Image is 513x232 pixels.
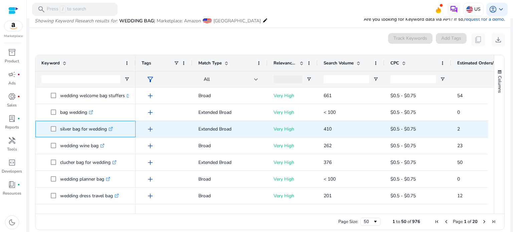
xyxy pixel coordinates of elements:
p: clucher bag for wedding [60,156,117,169]
p: Ads [8,80,16,86]
span: $0.5 - $0.75 [390,176,416,182]
p: Sales [7,102,17,108]
p: wedding planner bag [60,172,110,186]
p: wedding welcome bag stuffers [60,89,131,102]
span: 661 [324,92,332,99]
p: silver bag for wedding [60,122,113,136]
span: 54 [457,92,463,99]
span: CPC [390,60,399,66]
p: wedding wine bag [60,139,105,153]
span: add [146,159,154,167]
span: 50 [457,159,463,166]
span: $0.5 - $0.75 [390,143,416,149]
span: 201 [324,193,332,199]
p: Press to search [47,6,86,13]
p: US [474,3,481,15]
p: Resources [3,190,21,196]
span: 0 [457,176,460,182]
p: Developers [2,168,22,174]
span: add [146,142,154,150]
button: Open Filter Menu [306,76,312,82]
span: / [60,6,66,13]
span: of [468,219,471,225]
span: filter_alt [146,75,154,83]
p: Extended Broad [198,156,262,169]
img: us.svg [466,6,473,13]
span: 50 [401,219,406,225]
span: handyman [8,137,16,145]
div: Next Page [482,219,487,224]
p: Very High [274,206,312,219]
span: 1 [464,219,467,225]
i: Showing Keyword Research results for: [35,18,118,24]
span: inventory_2 [8,48,16,56]
span: of [407,219,411,225]
p: Very High [274,172,312,186]
p: Very High [274,189,312,203]
input: Search Volume Filter Input [324,75,369,83]
span: Relevance Score [274,60,297,66]
span: Search Volume [324,60,354,66]
span: add [146,175,154,183]
div: First Page [434,219,440,224]
input: CPC Filter Input [390,75,436,83]
span: Estimated Orders/Month [457,60,497,66]
div: Page Size: [338,219,358,225]
span: fiber_manual_record [17,95,20,98]
p: Extended Broad [198,105,262,119]
span: | Marketplace: Amazon [154,18,201,24]
img: amazon.svg [4,21,22,31]
p: Very High [274,105,312,119]
p: Extended Broad [198,122,262,136]
span: add [146,192,154,200]
p: Broad [198,172,262,186]
p: Reports [5,124,19,130]
p: Broad [198,89,262,102]
div: Previous Page [444,219,449,224]
span: to [396,219,400,225]
span: $0.5 - $0.75 [390,92,416,99]
span: dark_mode [8,218,16,226]
span: 976 [412,219,420,225]
span: 20 [472,219,478,225]
span: $0.5 - $0.75 [390,126,416,132]
span: donut_small [8,92,16,100]
span: Keyword [41,60,60,66]
p: bag wedding [60,105,93,119]
span: 23 [457,143,463,149]
span: All [204,76,210,82]
span: Match Type [198,60,222,66]
p: Very High [274,89,312,102]
span: < 100 [324,109,336,115]
button: download [492,33,505,46]
span: 12 [457,193,463,199]
p: Marketplace [4,34,23,39]
p: Very High [274,139,312,153]
button: Open Filter Menu [440,76,445,82]
p: Tools [7,146,17,152]
span: Columns [497,76,503,93]
span: book_4 [8,181,16,189]
span: WEDDING BAG [119,18,154,24]
span: 2 [457,126,460,132]
span: $0.5 - $0.75 [390,193,416,199]
p: Very High [274,156,312,169]
span: download [494,36,502,44]
span: Tags [142,60,151,66]
span: fiber_manual_record [17,73,20,76]
button: Open Filter Menu [373,76,378,82]
span: fiber_manual_record [17,117,20,120]
span: [GEOGRAPHIC_DATA] [213,18,261,24]
span: 410 [324,126,332,132]
span: code_blocks [8,159,16,167]
span: 376 [324,159,332,166]
p: wedding coordinator bag [60,206,118,219]
div: 50 [364,219,373,225]
p: Broad [198,206,262,219]
p: Broad [198,189,262,203]
p: Product [5,58,19,64]
div: Page Size [360,218,380,226]
span: add [146,125,154,133]
span: search [37,5,45,13]
mat-icon: edit [263,16,268,24]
